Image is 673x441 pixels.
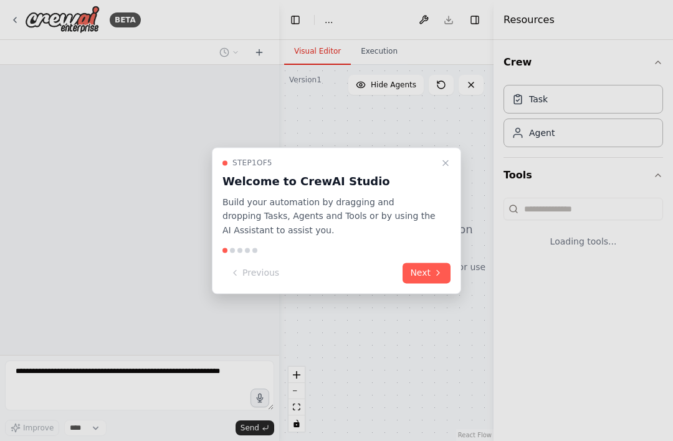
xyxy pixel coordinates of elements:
button: Close walkthrough [438,155,453,170]
span: Step 1 of 5 [232,158,272,168]
p: Build your automation by dragging and dropping Tasks, Agents and Tools or by using the AI Assista... [222,195,436,238]
button: Hide left sidebar [287,11,304,29]
button: Next [403,263,451,283]
h3: Welcome to CrewAI Studio [222,173,436,190]
button: Previous [222,263,287,283]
